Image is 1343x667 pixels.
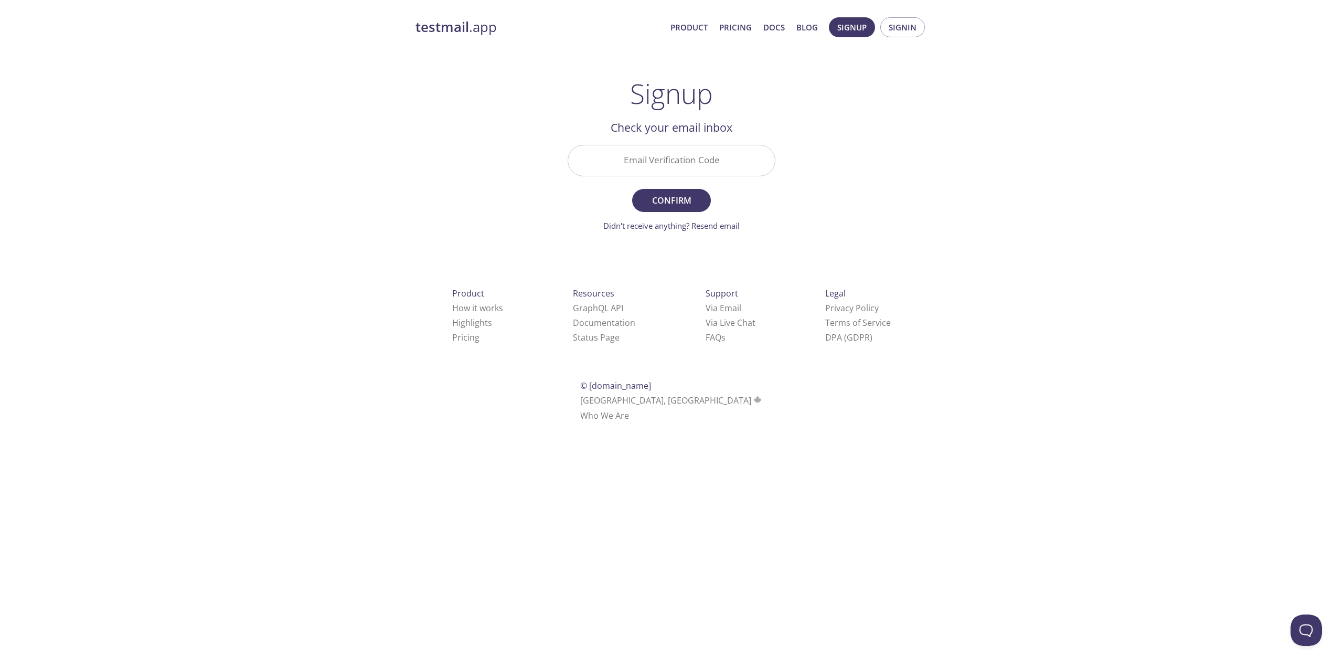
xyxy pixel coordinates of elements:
[706,288,738,299] span: Support
[1291,615,1322,646] iframe: Help Scout Beacon - Open
[796,20,818,34] a: Blog
[573,332,620,343] a: Status Page
[632,189,711,212] button: Confirm
[415,18,469,36] strong: testmail
[568,119,775,136] h2: Check your email inbox
[825,288,846,299] span: Legal
[573,317,635,329] a: Documentation
[603,220,740,231] a: Didn't receive anything? Resend email
[580,395,763,406] span: [GEOGRAPHIC_DATA], [GEOGRAPHIC_DATA]
[706,332,726,343] a: FAQ
[644,193,699,208] span: Confirm
[889,20,916,34] span: Signin
[580,380,651,391] span: © [DOMAIN_NAME]
[452,302,503,314] a: How it works
[825,317,891,329] a: Terms of Service
[452,288,484,299] span: Product
[829,17,875,37] button: Signup
[573,302,623,314] a: GraphQL API
[763,20,785,34] a: Docs
[415,18,662,36] a: testmail.app
[721,332,726,343] span: s
[837,20,867,34] span: Signup
[452,332,479,343] a: Pricing
[706,302,741,314] a: Via Email
[452,317,492,329] a: Highlights
[825,302,879,314] a: Privacy Policy
[719,20,752,34] a: Pricing
[825,332,872,343] a: DPA (GDPR)
[630,78,713,109] h1: Signup
[880,17,925,37] button: Signin
[573,288,614,299] span: Resources
[706,317,755,329] a: Via Live Chat
[580,410,629,421] a: Who We Are
[670,20,708,34] a: Product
